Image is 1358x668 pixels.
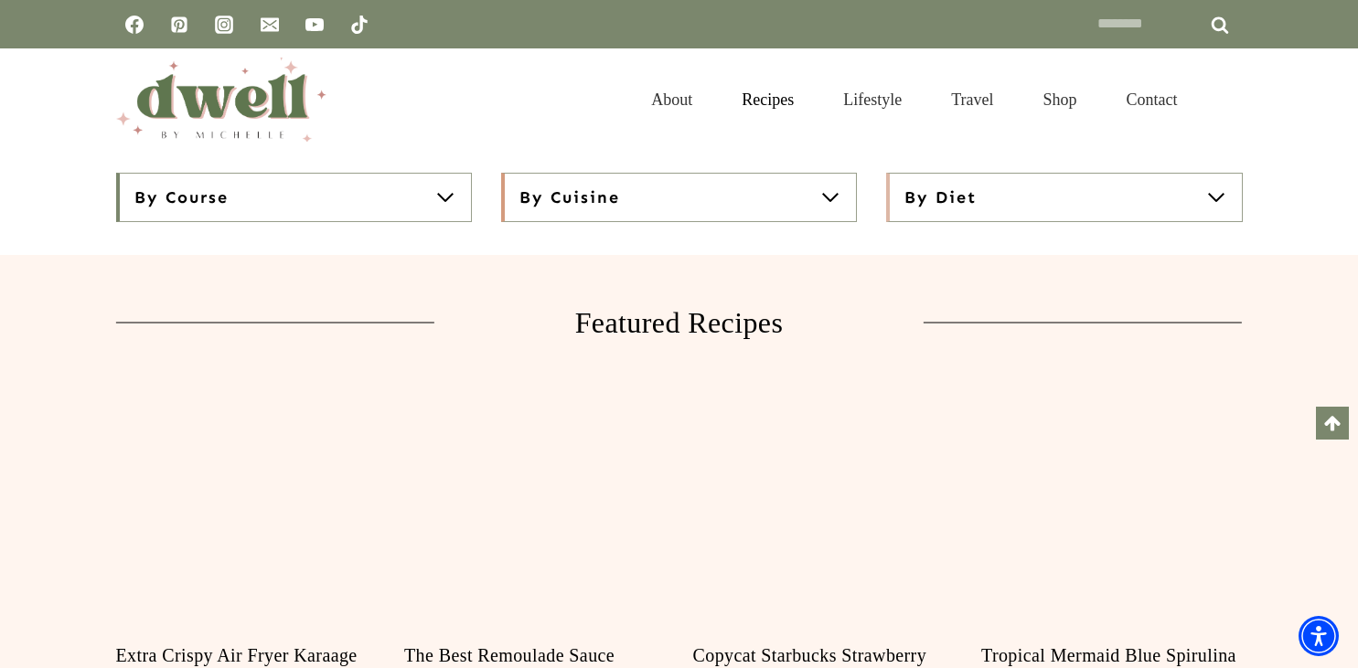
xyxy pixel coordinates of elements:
[626,68,1202,132] nav: Primary Navigation
[818,68,926,132] a: Lifestyle
[1299,616,1339,656] div: Accessibility Menu
[717,68,818,132] a: Recipes
[116,173,472,222] button: By Course
[1102,68,1203,132] a: Contact
[116,58,326,142] img: DWELL by michelle
[886,173,1242,222] button: By Diet
[1316,407,1349,440] a: Scroll to top
[161,6,198,43] a: Pinterest
[251,6,288,43] a: Email
[626,68,717,132] a: About
[926,68,1018,132] a: Travel
[206,6,242,43] a: Instagram
[404,367,666,629] a: Read More The Best Remoulade Sauce Recipe for Crab Cakes
[404,367,666,629] img: Crab,Cake,With,Remoulade,Sauce,And,Lemon,In,A,White
[501,173,857,222] button: By Cuisine
[296,6,333,43] a: YouTube
[981,367,1243,629] img: easy breakfast blue smoothie bowl with toppings spirulina coconut bowl spoon
[981,367,1243,629] a: Read More Tropical Mermaid Blue Spirulina Smoothie Bowl
[341,6,378,43] a: TikTok
[116,6,153,43] a: Facebook
[1018,68,1101,132] a: Shop
[519,186,620,208] span: By Cuisine
[904,186,977,208] span: By Diet
[116,367,378,629] img: crispy chicken karaage on a plate and a slice of lemon
[134,186,229,208] span: By Course
[693,367,955,629] img: starbucks secret menu copycat recipe strawberry lemonade
[1212,84,1243,115] button: View Search Form
[693,367,955,629] a: Read More Copycat Starbucks Strawberry Lemonade (Secret Menu Recipe)
[464,301,894,345] h2: Featured Recipes
[116,367,378,629] a: Read More Extra Crispy Air Fryer Karaage (Japanese Fried Chicken)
